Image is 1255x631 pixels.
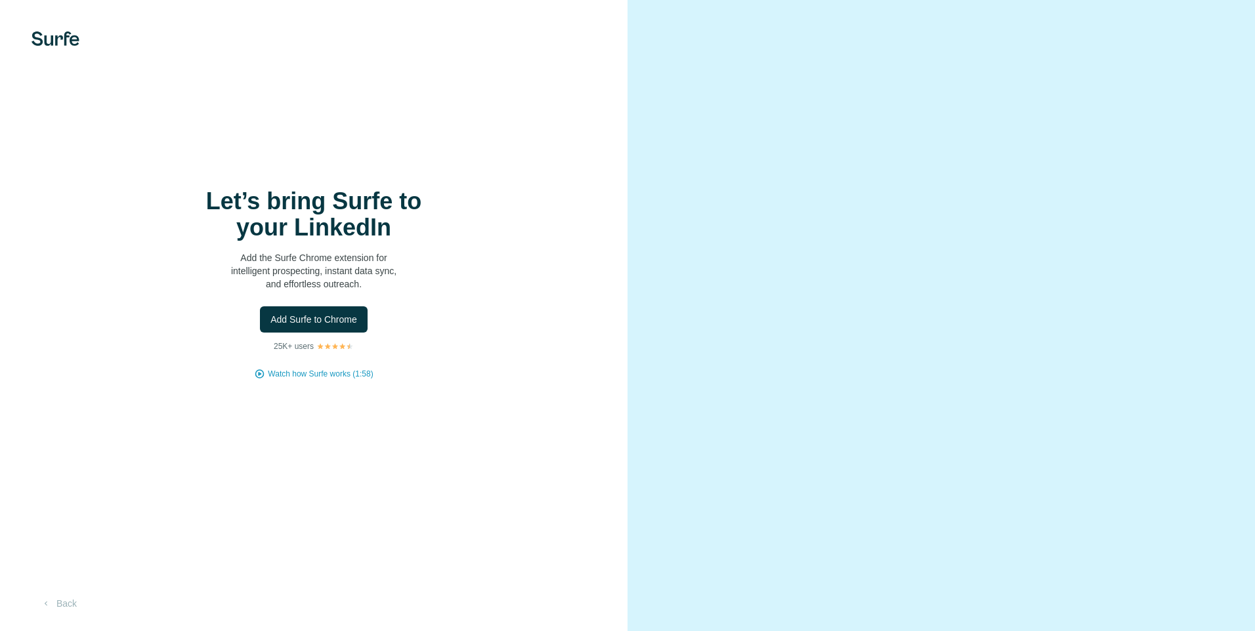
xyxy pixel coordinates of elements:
[182,251,445,291] p: Add the Surfe Chrome extension for intelligent prospecting, instant data sync, and effortless out...
[274,340,314,352] p: 25K+ users
[270,313,357,326] span: Add Surfe to Chrome
[32,31,79,46] img: Surfe's logo
[268,368,373,380] button: Watch how Surfe works (1:58)
[260,306,368,333] button: Add Surfe to Chrome
[182,188,445,241] h1: Let’s bring Surfe to your LinkedIn
[32,592,86,615] button: Back
[316,342,354,350] img: Rating Stars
